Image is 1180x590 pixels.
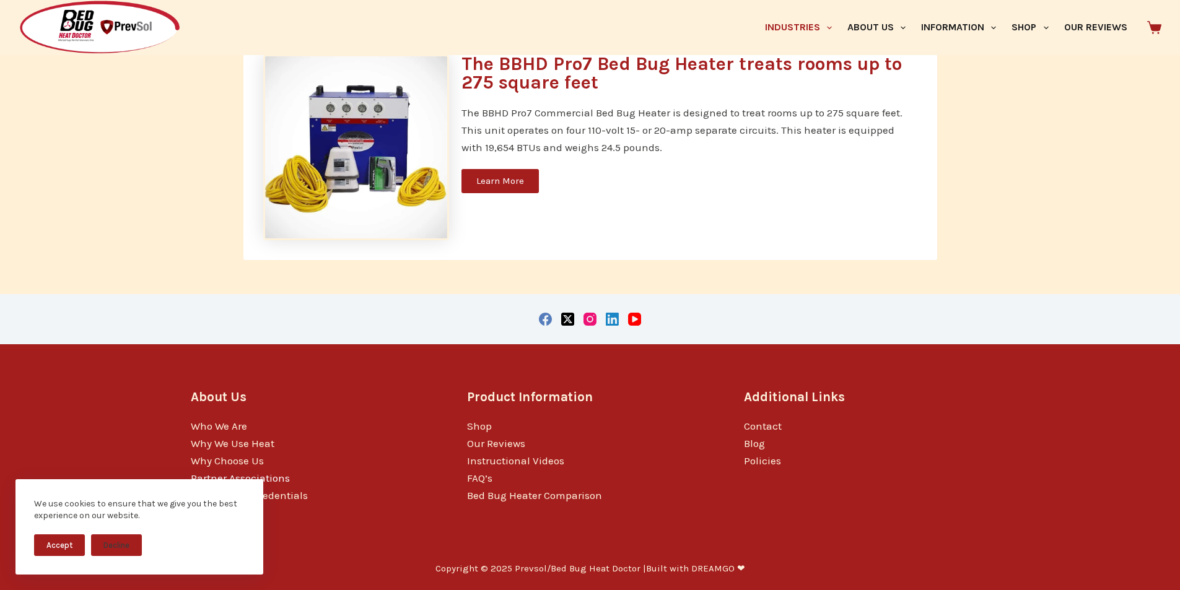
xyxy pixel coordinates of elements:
[191,420,247,432] a: Who We Are
[467,489,602,501] a: Bed Bug Heater Comparison
[191,437,274,449] a: Why We Use Heat
[34,534,85,556] button: Accept
[606,313,619,326] a: LinkedIn
[744,437,765,449] a: Blog
[467,454,564,467] a: Instructional Videos
[191,472,290,484] a: Partner Associations
[744,454,781,467] a: Policies
[561,313,574,326] a: X (Twitter)
[461,54,917,92] h3: The BBHD Pro7 Bed Bug Heater treats rooms up to 275 square feet
[435,563,745,575] p: Copyright © 2025 Prevsol/Bed Bug Heat Doctor |
[583,313,597,326] a: Instagram
[34,498,245,522] div: We use cookies to ensure that we give you the best experience on our website.
[191,388,437,407] h3: About Us
[744,388,990,407] h3: Additional Links
[10,5,47,42] button: Open LiveChat chat widget
[646,563,745,574] a: Built with DREAMGO ❤
[744,420,782,432] a: Contact
[461,104,917,156] div: The BBHD Pro7 Commercial Bed Bug Heater is designed to treat rooms up to 275 square feet. This un...
[461,169,539,193] a: Learn More
[91,534,142,556] button: Decline
[467,420,492,432] a: Shop
[476,176,524,186] span: Learn More
[467,437,525,449] a: Our Reviews
[191,454,264,467] a: Why Choose Us
[467,472,492,484] a: FAQ’s
[467,388,713,407] h3: Product Information
[263,54,449,240] img: Professional grade BBDH Pro7 bed bug heater side view, compares to ePro 400 XP and the Cube 110-v...
[628,313,641,326] a: YouTube
[539,313,552,326] a: Facebook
